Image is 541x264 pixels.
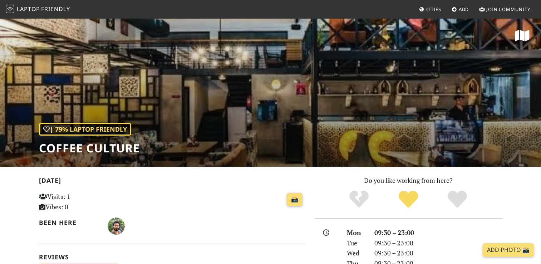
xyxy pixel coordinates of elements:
h2: Been here [39,219,99,226]
div: 09:30 – 23:00 [370,238,507,248]
a: Add Photo 📸 [483,243,534,257]
img: LaptopFriendly [6,5,14,13]
div: No [334,190,384,209]
a: Add [449,3,472,16]
div: Yes [384,190,433,209]
a: Join Community [476,3,533,16]
span: Join Community [486,6,530,13]
span: Laptop [17,5,40,13]
div: Wed [343,248,370,258]
span: Friendly [41,5,70,13]
p: Do you like working from here? [314,175,502,186]
a: Cities [416,3,444,16]
div: Definitely! [433,190,482,209]
div: 09:30 – 23:00 [370,228,507,238]
div: 09:30 – 23:00 [370,248,507,258]
span: Cities [426,6,441,13]
div: | 79% Laptop Friendly [39,123,131,136]
span: Mohit Pandey [108,221,125,230]
a: LaptopFriendly LaptopFriendly [6,3,70,16]
p: Visits: 1 Vibes: 0 [39,191,122,212]
a: 📸 [287,193,303,206]
div: Tue [343,238,370,248]
h2: Reviews [39,253,306,261]
h1: Coffee Culture [39,141,140,155]
div: Mon [343,228,370,238]
h2: [DATE] [39,177,306,187]
img: 2765-mohit.jpg [108,217,125,235]
span: Add [459,6,469,13]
